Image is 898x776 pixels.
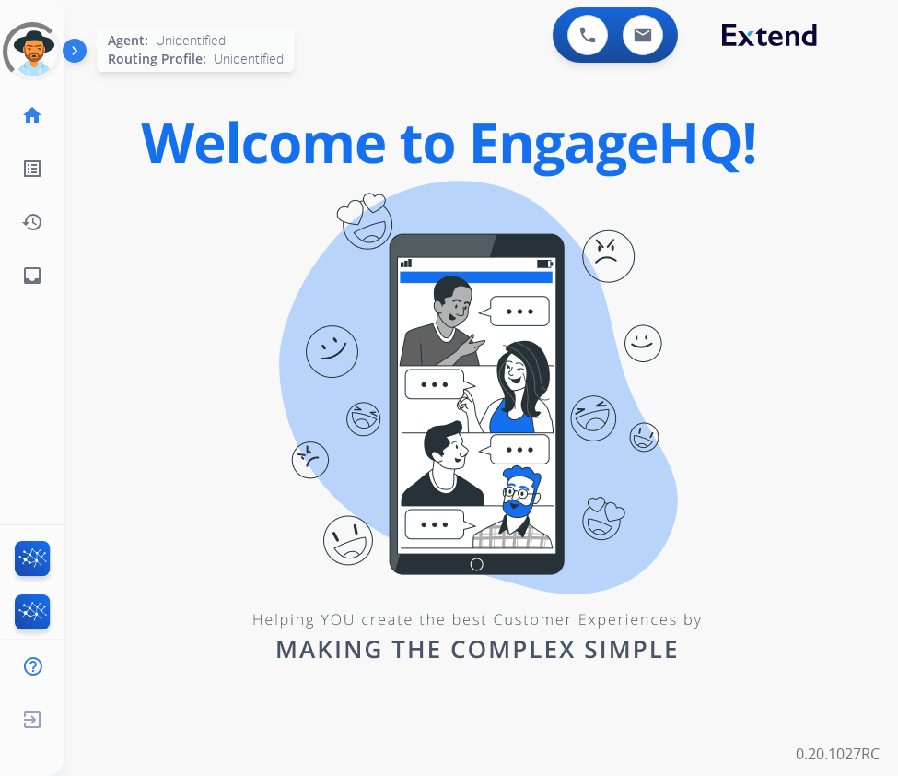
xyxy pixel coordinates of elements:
span: Unidentified [156,31,226,50]
mat-icon: inbox [21,265,43,287]
mat-icon: history [21,211,43,233]
p: 0.20.1027RC [796,743,880,765]
span: Unidentified [214,50,284,68]
span: Agent: [108,31,148,50]
span: Routing Profile: [108,50,206,68]
mat-icon: list_alt [21,158,43,180]
mat-icon: home [21,104,43,126]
